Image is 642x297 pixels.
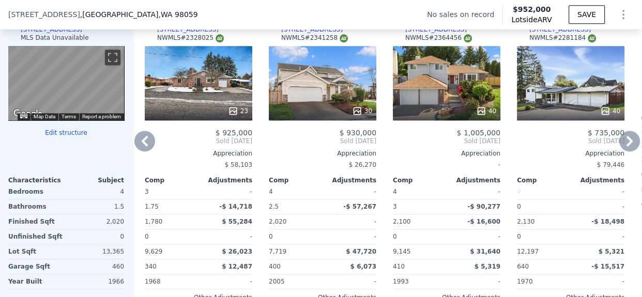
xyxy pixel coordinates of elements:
[21,34,89,42] div: MLS Data Unavailable
[513,5,551,13] span: $952,000
[352,106,372,116] div: 30
[8,199,64,214] div: Bathrooms
[269,248,286,255] span: 7,719
[269,274,320,289] div: 2005
[145,263,157,270] span: 340
[600,106,620,116] div: 40
[145,218,162,225] span: 1,780
[8,274,64,289] div: Year Built
[8,214,64,229] div: Finished Sqft
[393,25,467,34] a: [STREET_ADDRESS]
[599,248,624,255] span: $ 5,321
[68,244,124,259] div: 13,365
[591,218,624,225] span: -$ 18,498
[219,203,252,210] span: -$ 14,718
[517,149,624,158] div: Appreciation
[8,46,124,120] div: Map
[281,25,343,34] div: [STREET_ADDRESS]
[511,14,552,25] span: Lotside ARV
[8,9,80,20] span: [STREET_ADDRESS]
[456,129,500,137] span: $ 1,005,000
[222,248,252,255] span: $ 26,023
[476,106,496,116] div: 40
[228,106,248,116] div: 23
[449,229,500,244] div: -
[82,114,121,119] a: Report a problem
[517,274,569,289] div: 1970
[573,229,624,244] div: -
[449,274,500,289] div: -
[66,176,124,184] div: Subject
[105,50,120,65] button: Toggle fullscreen view
[269,137,376,145] span: Sold [DATE]
[198,176,252,184] div: Adjustments
[201,229,252,244] div: -
[157,25,219,34] div: [STREET_ADDRESS]
[571,176,624,184] div: Adjustments
[8,129,124,137] button: Edit structure
[145,274,196,289] div: 1968
[145,199,196,214] div: 1.75
[68,274,124,289] div: 1966
[68,184,124,199] div: 4
[11,107,45,120] img: Google
[588,129,624,137] span: $ 735,000
[597,161,624,168] span: $ 79,446
[216,34,224,42] img: NWMLS Logo
[346,248,376,255] span: $ 47,720
[517,263,529,270] span: 640
[393,176,447,184] div: Comp
[68,199,124,214] div: 1.5
[517,233,521,240] span: 0
[393,158,500,172] div: -
[80,9,198,20] span: , [GEOGRAPHIC_DATA]
[145,137,252,145] span: Sold [DATE]
[281,34,348,42] div: NWMLS # 2341258
[517,199,569,214] div: 0
[269,199,320,214] div: 2.5
[591,263,624,270] span: -$ 15,517
[323,176,376,184] div: Adjustments
[350,263,376,270] span: $ 6,073
[467,203,500,210] span: -$ 90,277
[158,10,197,19] span: , WA 98059
[269,149,376,158] div: Appreciation
[517,184,569,199] div: 0
[62,114,76,119] a: Terms (opens in new tab)
[393,137,500,145] span: Sold [DATE]
[405,25,467,34] div: [STREET_ADDRESS]
[68,214,124,229] div: 2,020
[145,248,162,255] span: 9,629
[393,274,445,289] div: 1993
[145,149,252,158] div: Appreciation
[68,229,124,244] div: 0
[201,184,252,199] div: -
[269,218,286,225] span: 2,020
[613,4,634,25] button: Show Options
[8,176,66,184] div: Characteristics
[68,259,124,274] div: 460
[216,129,252,137] span: $ 925,000
[517,218,534,225] span: 2,130
[393,248,410,255] span: 9,145
[529,34,596,42] div: NWMLS # 2281184
[269,25,343,34] a: [STREET_ADDRESS]
[588,34,596,42] img: NWMLS Logo
[145,25,219,34] a: [STREET_ADDRESS]
[447,176,500,184] div: Adjustments
[573,184,624,199] div: -
[222,218,252,225] span: $ 55,284
[8,229,64,244] div: Unfinished Sqft
[34,113,55,120] button: Map Data
[393,188,397,195] span: 4
[449,184,500,199] div: -
[145,176,198,184] div: Comp
[225,161,252,168] span: $ 58,103
[21,25,82,34] div: [STREET_ADDRESS]
[517,25,591,34] a: [STREET_ADDRESS]
[393,263,405,270] span: 410
[145,233,149,240] span: 0
[573,199,624,214] div: -
[201,274,252,289] div: -
[269,233,273,240] span: 0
